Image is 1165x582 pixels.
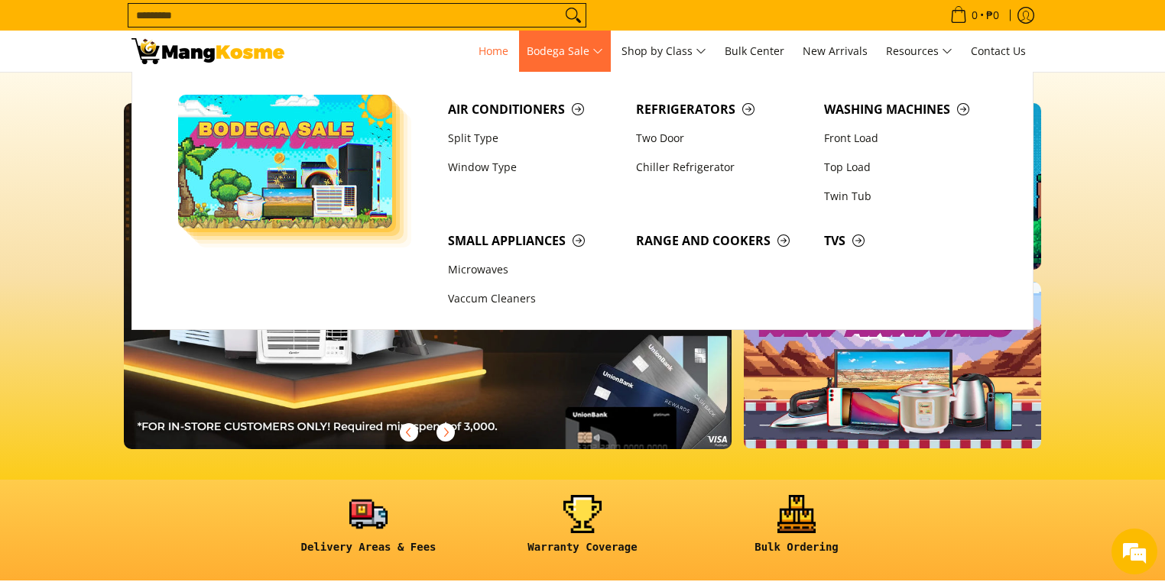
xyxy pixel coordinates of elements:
[628,226,816,255] a: Range and Cookers
[621,42,706,61] span: Shop by Class
[725,44,784,58] span: Bulk Center
[816,153,1004,182] a: Top Load
[440,153,628,182] a: Window Type
[519,31,611,72] a: Bodega Sale
[717,31,792,72] a: Bulk Center
[527,42,603,61] span: Bodega Sale
[471,31,516,72] a: Home
[984,10,1001,21] span: ₱0
[269,495,468,566] a: <h6><strong>Delivery Areas & Fees</strong></h6>
[124,103,732,449] img: 061125 mk unionbank 1510x861 rev 5
[963,31,1034,72] a: Contact Us
[131,38,284,64] img: Mang Kosme: Your Home Appliances Warehouse Sale Partner!
[795,31,875,72] a: New Arrivals
[178,95,392,228] img: Bodega Sale
[440,256,628,285] a: Microwaves
[971,44,1026,58] span: Contact Us
[628,124,816,153] a: Two Door
[440,124,628,153] a: Split Type
[946,7,1004,24] span: •
[816,124,1004,153] a: Front Load
[886,42,952,61] span: Resources
[429,415,462,449] button: Next
[816,182,1004,211] a: Twin Tub
[697,495,896,566] a: <h6><strong>Bulk Ordering</strong></h6>
[969,10,980,21] span: 0
[824,100,997,119] span: Washing Machines
[803,44,868,58] span: New Arrivals
[448,231,621,251] span: Small Appliances
[636,231,809,251] span: Range and Cookers
[392,415,426,449] button: Previous
[816,95,1004,124] a: Washing Machines
[479,44,508,58] span: Home
[636,100,809,119] span: Refrigerators
[440,285,628,314] a: Vaccum Cleaners
[440,226,628,255] a: Small Appliances
[628,153,816,182] a: Chiller Refrigerator
[448,100,621,119] span: Air Conditioners
[824,231,997,251] span: TVs
[614,31,714,72] a: Shop by Class
[628,95,816,124] a: Refrigerators
[300,31,1034,72] nav: Main Menu
[816,226,1004,255] a: TVs
[561,4,586,27] button: Search
[878,31,960,72] a: Resources
[483,495,682,566] a: <h6><strong>Warranty Coverage</strong></h6>
[440,95,628,124] a: Air Conditioners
